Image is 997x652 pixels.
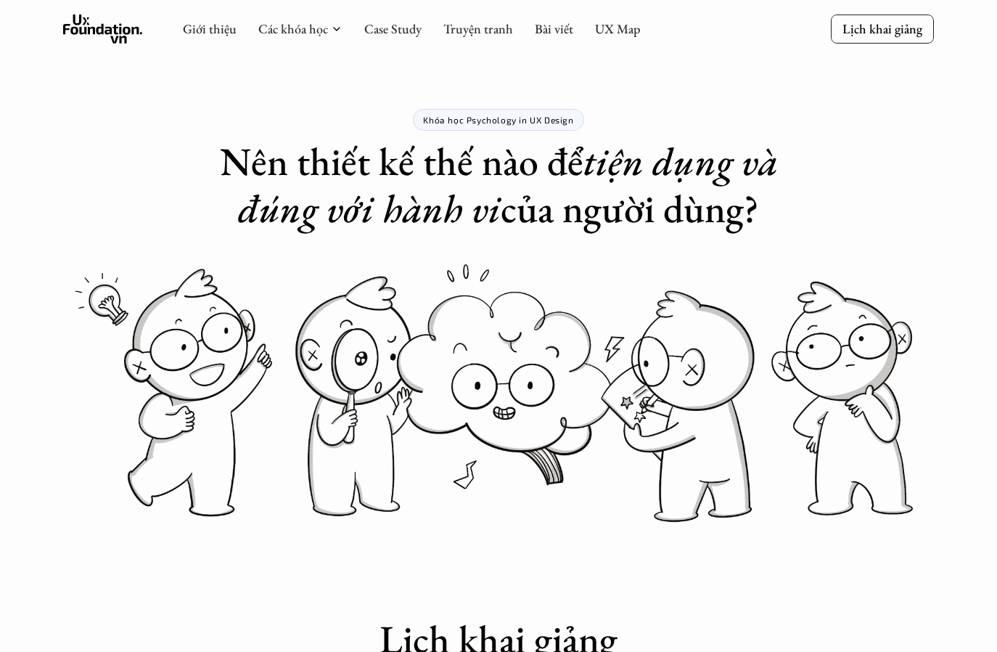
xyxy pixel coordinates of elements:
em: tiện dụng và đúng với hành vi [238,136,787,234]
h1: Nên thiết kế thế nào để của người dùng? [208,138,789,232]
a: Các khóa học [258,20,328,37]
a: Bài viết [535,20,573,37]
a: Lịch khai giảng [831,15,934,43]
p: Khóa học Psychology in UX Design [423,115,573,125]
a: UX Map [595,20,641,37]
a: Truyện tranh [443,20,513,37]
a: Giới thiệu [183,20,237,37]
a: Case Study [364,20,422,37]
p: Lịch khai giảng [842,20,922,37]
